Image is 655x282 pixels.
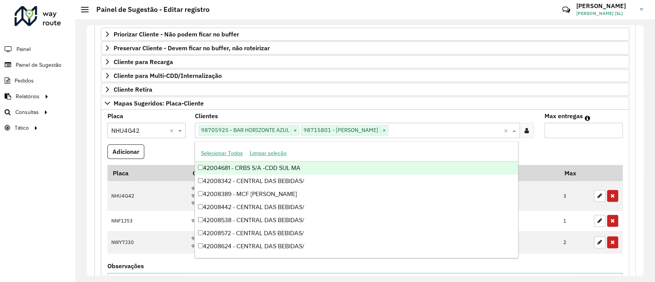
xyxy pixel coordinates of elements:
span: Clear all [504,126,510,135]
td: 3 [559,181,590,211]
td: 98712377 98716908 98767195 [187,181,384,211]
td: 2 [559,231,590,254]
div: 42008342 - CENTRAL DAS BEBIDAS/ [195,175,518,188]
th: Max [559,165,590,181]
div: 42008572 - CENTRAL DAS BEBIDAS/ [195,227,518,240]
a: Contato Rápido [558,2,574,18]
label: Clientes [195,111,218,120]
span: [PERSON_NAME] (SL) [576,10,634,17]
label: Placa [107,111,123,120]
label: Observações [107,261,144,270]
h2: Painel de Sugestão - Editar registro [89,5,210,14]
span: Cliente para Recarga [114,59,173,65]
label: Max entregas [544,111,583,120]
td: 1 [559,211,590,231]
td: 98708968 98765409 [187,231,384,254]
span: Clear all [170,126,176,135]
td: NWY7J30 [107,231,187,254]
td: 98767195 [187,211,384,231]
div: 42008538 - CENTRAL DAS BEBIDAS/ [195,214,518,227]
a: Cliente para Multi-CDD/Internalização [101,69,629,82]
h3: [PERSON_NAME] [576,2,634,10]
ng-dropdown-panel: Options list [195,141,518,258]
div: 42008442 - CENTRAL DAS BEBIDAS/ [195,201,518,214]
button: Limpar seleção [246,147,290,159]
div: 42004681 - CRBS S/A -CDD SUL MA [195,162,518,175]
a: Preservar Cliente - Devem ficar no buffer, não roteirizar [101,41,629,54]
td: NHU4G42 [107,181,187,211]
td: NNF1J53 [107,211,187,231]
th: Placa [107,165,187,181]
span: Consultas [15,108,39,116]
span: 98705925 - BAR HORIZONTE AZUL [199,125,291,135]
span: × [291,126,299,135]
span: Tático [15,124,29,132]
span: Relatórios [16,92,40,101]
em: Máximo de clientes que serão colocados na mesma rota com os clientes informados [585,115,590,121]
span: Painel [16,45,31,53]
span: Painel de Sugestão [16,61,61,69]
a: Cliente para Recarga [101,55,629,68]
span: Cliente Retira [114,86,152,92]
th: Código Cliente [187,165,384,181]
button: Adicionar [107,144,144,159]
span: Priorizar Cliente - Não podem ficar no buffer [114,31,239,37]
span: Preservar Cliente - Devem ficar no buffer, não roteirizar [114,45,270,51]
span: Mapas Sugeridos: Placa-Cliente [114,100,204,106]
div: 42008389 - MCF [PERSON_NAME] [195,188,518,201]
button: Selecionar Todos [198,147,246,159]
span: Cliente para Multi-CDD/Internalização [114,73,222,79]
span: Pedidos [15,77,34,85]
span: × [380,126,388,135]
a: Priorizar Cliente - Não podem ficar no buffer [101,28,629,41]
a: Mapas Sugeridos: Placa-Cliente [101,97,629,110]
div: 60300246 - [PERSON_NAME] DA [195,253,518,266]
div: 42008624 - CENTRAL DAS BEBIDAS/ [195,240,518,253]
span: 98715801 - [PERSON_NAME] [302,125,380,135]
a: Cliente Retira [101,83,629,96]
